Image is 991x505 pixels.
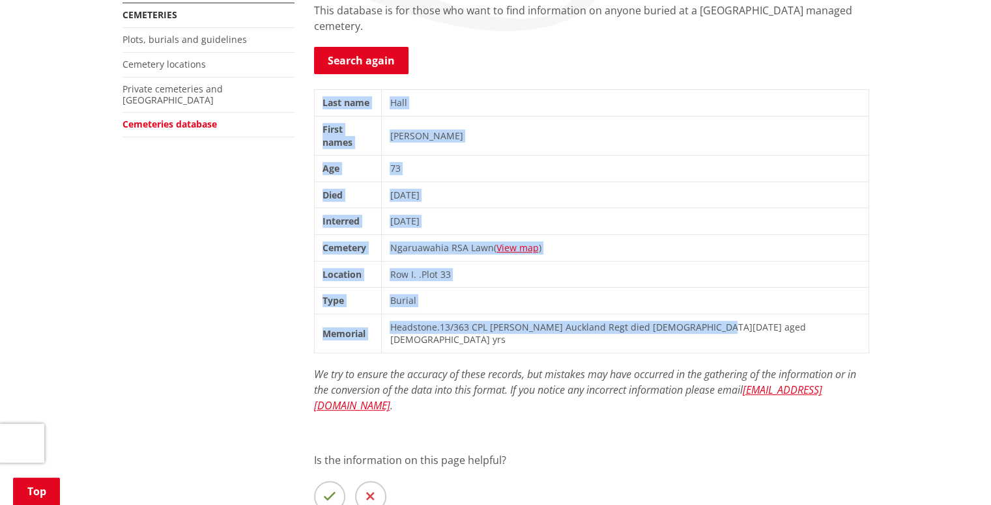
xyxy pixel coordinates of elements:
a: Private cemeteries and [GEOGRAPHIC_DATA] [122,83,223,106]
iframe: Messenger Launcher [931,450,978,497]
th: Died [314,182,382,208]
span: ( ) [493,241,541,254]
td: Burial [382,288,869,314]
td: Hall [382,90,869,116]
td: . [382,314,869,353]
a: Search again [314,47,409,74]
a: Cemeteries database [122,118,217,130]
td: Ngaruawahia RSA Lawn [382,234,869,261]
span: I [410,268,413,280]
a: View map [496,241,538,254]
a: Cemetery locations [122,58,206,70]
p: Is the information on this page helpful? [314,452,869,468]
a: Plots, burials and guidelines [122,33,247,46]
td: [DATE] [382,208,869,235]
span: 13/363 CPL [PERSON_NAME] Auckland Regt died [DEMOGRAPHIC_DATA][DATE] aged [DEMOGRAPHIC_DATA] yrs [390,321,805,346]
td: [DATE] [382,182,869,208]
th: Type [314,288,382,314]
span: Headstone [390,321,437,333]
a: Top [13,478,60,505]
a: [EMAIL_ADDRESS][DOMAIN_NAME] [314,383,822,413]
span: 33 [440,268,450,280]
th: Location [314,261,382,288]
th: Cemetery [314,234,382,261]
a: Cemeteries [122,8,177,21]
span: Row [390,268,408,280]
th: Last name [314,90,382,116]
em: We try to ensure the accuracy of these records, but mistakes may have occurred in the gathering o... [314,367,856,413]
th: Memorial [314,314,382,353]
th: Age [314,156,382,182]
span: Plot [421,268,437,280]
p: This database is for those who want to find information on anyone buried at a [GEOGRAPHIC_DATA] m... [314,3,869,34]
td: . . [382,261,869,288]
td: 73 [382,156,869,182]
th: First names [314,116,382,155]
td: [PERSON_NAME] [382,116,869,155]
th: Interred [314,208,382,235]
